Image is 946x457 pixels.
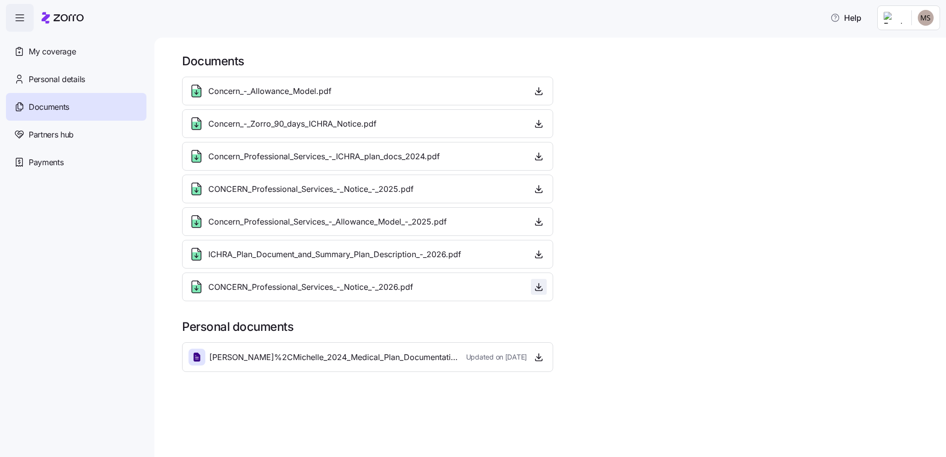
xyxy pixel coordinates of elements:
span: Concern_Professional_Services_-_Allowance_Model_-_2025.pdf [208,216,447,228]
span: Concern_Professional_Services_-_ICHRA_plan_docs_2024.pdf [208,150,440,163]
span: Documents [29,101,69,113]
span: Partners hub [29,129,74,141]
h1: Documents [182,53,932,69]
span: Payments [29,156,63,169]
span: CONCERN_Professional_Services_-_Notice_-_2026.pdf [208,281,413,293]
a: Personal details [6,65,146,93]
a: My coverage [6,38,146,65]
a: Partners hub [6,121,146,148]
span: Concern_-_Zorro_90_days_ICHRA_Notice.pdf [208,118,377,130]
span: Concern_-_Allowance_Model.pdf [208,85,331,97]
span: CONCERN_Professional_Services_-_Notice_-_2025.pdf [208,183,414,195]
h1: Personal documents [182,319,932,334]
img: a00266d5fe59355c38bfd6bb6fc0ec22 [918,10,934,26]
button: Help [822,8,869,28]
span: Personal details [29,73,85,86]
span: Help [830,12,861,24]
span: [PERSON_NAME]%2CMichelle_2024_Medical_Plan_Documentation.pdf [209,351,458,364]
a: Payments [6,148,146,176]
span: My coverage [29,46,76,58]
span: Updated on [DATE] [466,352,527,362]
span: ICHRA_Plan_Document_and_Summary_Plan_Description_-_2026.pdf [208,248,461,261]
a: Documents [6,93,146,121]
img: Employer logo [884,12,903,24]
